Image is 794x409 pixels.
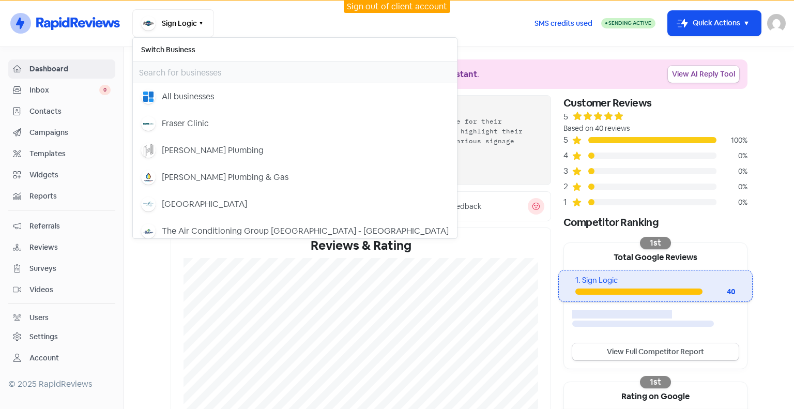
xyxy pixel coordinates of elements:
div: 5 [563,111,568,123]
a: Reviews [8,238,115,257]
span: Reviews [29,242,111,253]
span: Dashboard [29,64,111,74]
img: User [767,14,786,33]
a: Sending Active [601,17,655,29]
div: [GEOGRAPHIC_DATA] [162,198,247,210]
a: Referrals [8,217,115,236]
span: Videos [29,284,111,295]
a: View Full Competitor Report [572,343,739,360]
span: Reports [29,191,111,202]
button: [GEOGRAPHIC_DATA] [133,191,457,218]
a: Inbox 0 [8,81,115,100]
div: [PERSON_NAME] Plumbing [162,144,264,157]
div: Fraser Clinic [162,117,209,130]
button: [PERSON_NAME] Plumbing & Gas [133,164,457,191]
div: 0% [716,166,747,177]
div: [PERSON_NAME] Plumbing & Gas [162,171,288,184]
a: View AI Reply Tool [668,66,739,83]
a: Campaigns [8,123,115,142]
span: Campaigns [29,127,111,138]
button: Sign Logic [132,9,214,37]
div: © 2025 RapidReviews [8,378,115,390]
div: Users [29,312,49,323]
a: Surveys [8,259,115,278]
a: SMS credits used [526,17,601,28]
a: Sign out of client account [347,1,447,12]
div: 0% [716,197,747,208]
div: 1st [640,376,671,388]
span: Surveys [29,263,111,274]
span: Inbox [29,85,99,96]
a: Contacts [8,102,115,121]
span: 0 [99,85,111,95]
span: Sending Active [608,20,651,26]
div: 5 [563,134,572,146]
a: Reports [8,187,115,206]
div: 3 [563,165,572,177]
a: Settings [8,327,115,346]
span: SMS credits used [535,18,592,29]
div: 1 [563,196,572,208]
div: 0% [716,181,747,192]
button: [PERSON_NAME] Plumbing [133,137,457,164]
div: 1st [640,237,671,249]
div: Rating on Google [564,382,747,409]
span: Contacts [29,106,111,117]
button: Quick Actions [668,11,761,36]
div: Total Google Reviews [564,243,747,270]
a: Users [8,308,115,327]
button: The Air Conditioning Group [GEOGRAPHIC_DATA] - [GEOGRAPHIC_DATA] [133,218,457,245]
div: Settings [29,331,58,342]
div: 1. Sign Logic [575,275,735,286]
span: Referrals [29,221,111,232]
a: Templates [8,144,115,163]
div: The Air Conditioning Group [GEOGRAPHIC_DATA] - [GEOGRAPHIC_DATA] [162,225,449,237]
span: Templates [29,148,111,159]
div: 4 [563,149,572,162]
div: Based on 40 reviews [563,123,747,134]
a: Account [8,349,115,368]
div: Customer Reviews [563,95,747,111]
div: All businesses [162,90,214,103]
div: Competitor Ranking [563,215,747,230]
a: 0feedback [429,191,551,221]
a: Dashboard [8,59,115,79]
div: 40 [703,286,736,297]
div: 100% [716,135,747,146]
a: Videos [8,280,115,299]
button: Fraser Clinic [133,110,457,137]
div: feedback [449,201,481,212]
input: Search for businesses [133,62,457,83]
a: Widgets [8,165,115,185]
h6: Switch Business [133,38,457,62]
div: Reviews & Rating [184,236,538,255]
span: Widgets [29,170,111,180]
div: 0% [716,150,747,161]
div: 2 [563,180,572,193]
button: All businesses [133,83,457,110]
div: Account [29,353,59,363]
